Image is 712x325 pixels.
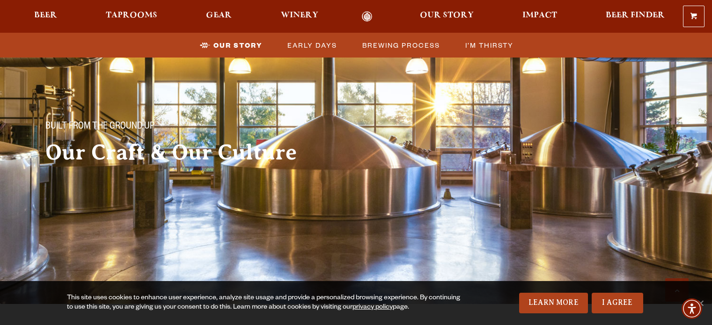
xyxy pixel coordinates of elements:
[665,278,689,302] a: Scroll to top
[519,293,588,313] a: Learn More
[682,298,702,319] div: Accessibility Menu
[275,11,324,22] a: Winery
[106,12,157,19] span: Taprooms
[592,293,643,313] a: I Agree
[350,11,385,22] a: Odell Home
[100,11,163,22] a: Taprooms
[67,294,466,312] div: This site uses cookies to enhance user experience, analyze site usage and provide a personalized ...
[34,12,57,19] span: Beer
[357,38,445,52] a: Brewing Process
[460,38,518,52] a: I’m Thirsty
[28,11,63,22] a: Beer
[465,38,514,52] span: I’m Thirsty
[420,12,474,19] span: Our Story
[600,11,671,22] a: Beer Finder
[282,38,342,52] a: Early Days
[414,11,480,22] a: Our Story
[606,12,665,19] span: Beer Finder
[206,12,232,19] span: Gear
[516,11,563,22] a: Impact
[213,38,262,52] span: Our Story
[287,38,337,52] span: Early Days
[352,304,393,311] a: privacy policy
[522,12,557,19] span: Impact
[45,121,154,133] span: Built From The Ground Up
[194,38,267,52] a: Our Story
[45,141,338,164] h2: Our Craft & Our Culture
[200,11,238,22] a: Gear
[281,12,318,19] span: Winery
[362,38,440,52] span: Brewing Process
